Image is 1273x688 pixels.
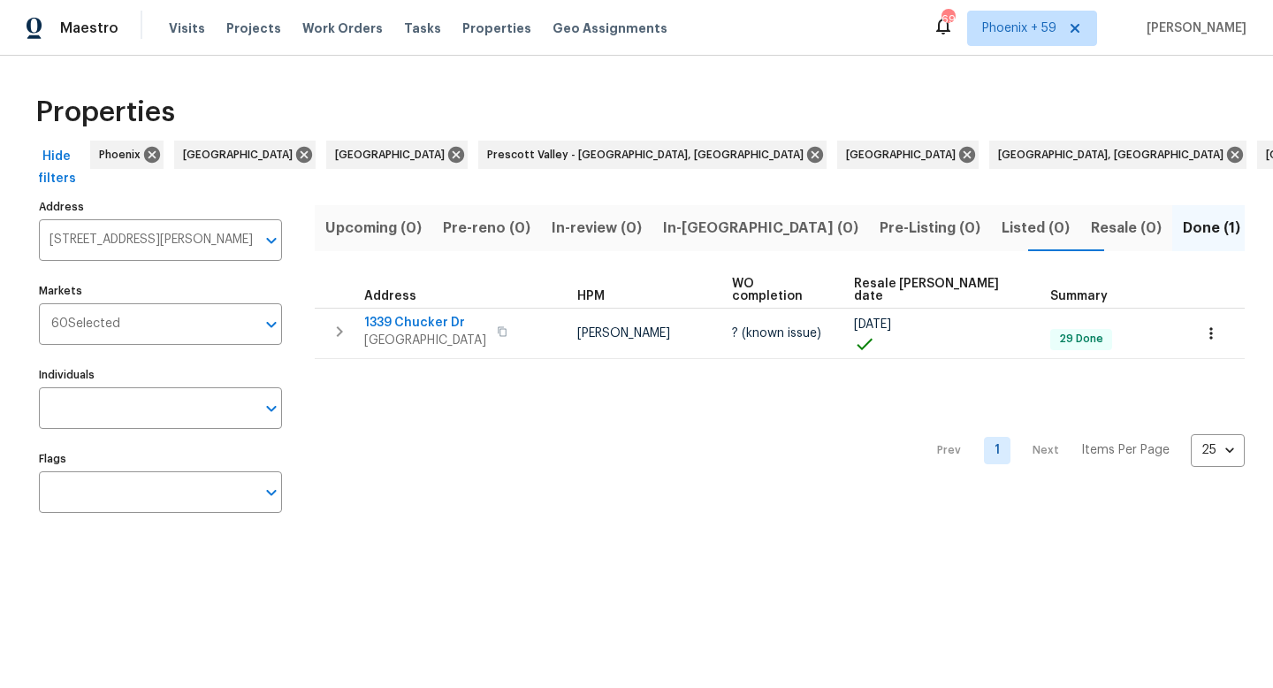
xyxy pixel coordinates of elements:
span: Tasks [404,22,441,34]
label: Address [39,202,282,212]
div: 25 [1191,427,1245,473]
span: Resale [PERSON_NAME] date [854,278,1020,302]
span: HPM [577,290,605,302]
span: Hide filters [35,146,78,189]
span: Maestro [60,19,118,37]
label: Markets [39,286,282,296]
span: WO completion [732,278,824,302]
span: 29 Done [1052,332,1110,347]
span: Phoenix + 59 [982,19,1056,37]
span: 60 Selected [51,317,120,332]
span: Visits [169,19,205,37]
span: Projects [226,19,281,37]
span: Phoenix [99,146,148,164]
span: [PERSON_NAME] [577,327,670,340]
span: [GEOGRAPHIC_DATA] [335,146,452,164]
button: Open [259,396,284,421]
button: Open [259,312,284,337]
label: Individuals [39,370,282,380]
div: [GEOGRAPHIC_DATA], [GEOGRAPHIC_DATA] [989,141,1246,169]
span: [PERSON_NAME] [1140,19,1246,37]
span: [GEOGRAPHIC_DATA], [GEOGRAPHIC_DATA] [998,146,1231,164]
span: [GEOGRAPHIC_DATA] [183,146,300,164]
a: Goto page 1 [984,437,1010,464]
span: Properties [462,19,531,37]
span: [DATE] [854,318,891,331]
span: 1339 Chucker Dr [364,314,486,332]
span: Upcoming (0) [325,216,422,241]
span: In-review (0) [552,216,642,241]
nav: Pagination Navigation [920,370,1245,531]
span: [GEOGRAPHIC_DATA] [364,332,486,349]
span: Prescott Valley - [GEOGRAPHIC_DATA], [GEOGRAPHIC_DATA] [487,146,811,164]
span: In-[GEOGRAPHIC_DATA] (0) [663,216,858,241]
div: [GEOGRAPHIC_DATA] [837,141,979,169]
span: ? (known issue) [732,327,821,340]
button: Open [259,480,284,505]
span: Address [364,290,416,302]
span: Listed (0) [1002,216,1070,241]
span: Geo Assignments [553,19,667,37]
div: 694 [941,11,954,28]
p: Items Per Page [1081,441,1170,459]
span: Resale (0) [1091,216,1162,241]
div: [GEOGRAPHIC_DATA] [326,141,468,169]
span: Pre-reno (0) [443,216,530,241]
span: Summary [1050,290,1108,302]
div: [GEOGRAPHIC_DATA] [174,141,316,169]
span: Properties [35,103,175,121]
label: Flags [39,454,282,464]
button: Open [259,228,284,253]
div: Prescott Valley - [GEOGRAPHIC_DATA], [GEOGRAPHIC_DATA] [478,141,827,169]
span: Pre-Listing (0) [880,216,980,241]
div: Phoenix [90,141,164,169]
span: Work Orders [302,19,383,37]
span: Done (1) [1183,216,1240,241]
button: Hide filters [28,141,85,195]
span: [GEOGRAPHIC_DATA] [846,146,963,164]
